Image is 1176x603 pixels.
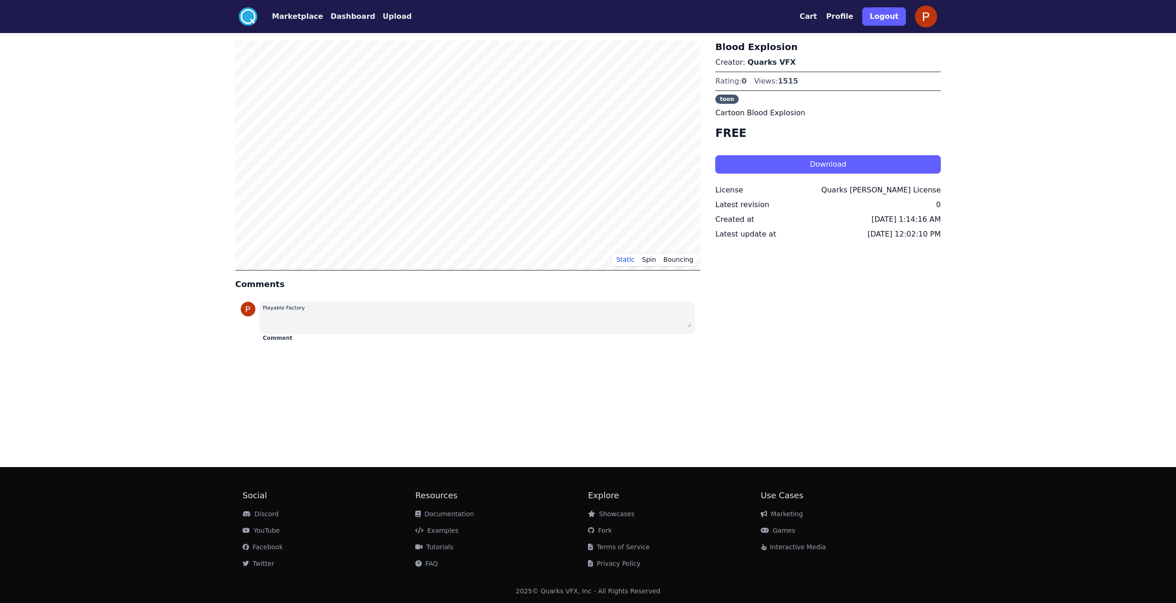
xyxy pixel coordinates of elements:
a: Dashboard [323,11,375,22]
button: Download [715,155,941,174]
h2: Social [243,489,415,502]
div: 2025 © Quarks VFX, Inc - All Rights Reserved [516,586,661,596]
a: Games [761,527,795,534]
button: Spin [639,253,660,266]
a: Fork [588,527,612,534]
h3: Blood Explosion [715,40,941,53]
button: Marketplace [272,11,323,22]
div: Latest revision [715,199,769,210]
div: Rating: [715,76,746,87]
p: Cartoon Blood Explosion [715,107,941,118]
a: Facebook [243,543,283,551]
div: Latest update at [715,229,776,240]
span: toon [715,95,739,104]
a: Upload [375,11,412,22]
button: Profile [826,11,854,22]
a: Privacy Policy [588,560,640,567]
a: Discord [243,510,279,518]
div: License [715,185,743,196]
h2: Explore [588,489,761,502]
button: Static [612,253,638,266]
span: 0 [741,77,746,85]
a: Logout [862,4,906,29]
div: Created at [715,214,754,225]
button: Upload [383,11,412,22]
a: FAQ [415,560,438,567]
div: [DATE] 12:02:10 PM [867,229,941,240]
div: Views: [754,76,798,87]
button: Comment [263,334,292,342]
a: Terms of Service [588,543,650,551]
button: Bouncing [660,253,697,266]
small: Playable Factory [263,305,305,311]
div: 0 [936,199,941,210]
button: Dashboard [330,11,375,22]
a: Examples [415,527,458,534]
span: 1515 [778,77,798,85]
button: Cart [799,11,817,22]
a: Twitter [243,560,274,567]
button: Logout [862,7,906,26]
p: Creator: [715,57,941,68]
div: [DATE] 1:14:16 AM [871,214,941,225]
a: Showcases [588,510,634,518]
h4: FREE [715,126,941,141]
h4: Comments [235,278,701,291]
a: Interactive Media [761,543,826,551]
h2: Use Cases [761,489,933,502]
a: YouTube [243,527,280,534]
a: Documentation [415,510,474,518]
a: Marketing [761,510,803,518]
a: Tutorials [415,543,453,551]
div: Quarks [PERSON_NAME] License [821,185,941,196]
a: Marketplace [257,11,323,22]
a: Quarks VFX [747,58,796,67]
h2: Resources [415,489,588,502]
img: profile [915,6,937,28]
img: profile [241,302,255,316]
